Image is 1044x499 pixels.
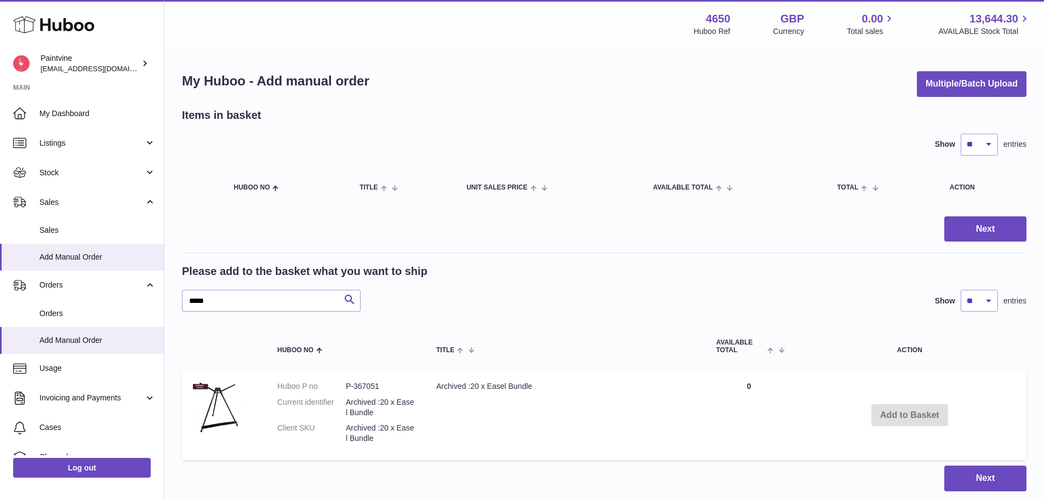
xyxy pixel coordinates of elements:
[694,26,731,37] div: Huboo Ref
[837,184,858,191] span: Total
[969,12,1018,26] span: 13,644.30
[847,12,895,37] a: 0.00 Total sales
[847,26,895,37] span: Total sales
[780,12,804,26] strong: GBP
[425,370,705,460] td: Archived :20 x Easel Bundle
[39,168,144,178] span: Stock
[277,381,346,392] dt: Huboo P no
[277,423,346,444] dt: Client SKU
[917,71,1026,97] button: Multiple/Batch Upload
[950,184,1016,191] div: Action
[360,184,378,191] span: Title
[41,64,161,73] span: [EMAIL_ADDRESS][DOMAIN_NAME]
[935,139,955,150] label: Show
[39,335,156,346] span: Add Manual Order
[944,466,1026,491] button: Next
[716,339,765,353] span: AVAILABLE Total
[466,184,527,191] span: Unit Sales Price
[193,381,248,435] img: Archived :20 x Easel Bundle
[346,381,414,392] dd: P-367051
[39,363,156,374] span: Usage
[39,138,144,148] span: Listings
[13,55,30,72] img: euan@paintvine.co.uk
[39,280,144,290] span: Orders
[938,12,1031,37] a: 13,644.30 AVAILABLE Stock Total
[39,252,156,262] span: Add Manual Order
[793,328,1026,364] th: Action
[39,225,156,236] span: Sales
[233,184,270,191] span: Huboo no
[182,108,261,123] h2: Items in basket
[182,72,369,90] h1: My Huboo - Add manual order
[862,12,883,26] span: 0.00
[277,347,313,354] span: Huboo no
[39,452,156,462] span: Channels
[938,26,1031,37] span: AVAILABLE Stock Total
[41,53,139,74] div: Paintvine
[39,422,156,433] span: Cases
[39,393,144,403] span: Invoicing and Payments
[1003,296,1026,306] span: entries
[346,397,414,418] dd: Archived :20 x Easel Bundle
[277,397,346,418] dt: Current identifier
[346,423,414,444] dd: Archived :20 x Easel Bundle
[39,308,156,319] span: Orders
[944,216,1026,242] button: Next
[39,197,144,208] span: Sales
[13,458,151,478] a: Log out
[705,370,793,460] td: 0
[653,184,712,191] span: AVAILABLE Total
[1003,139,1026,150] span: entries
[39,108,156,119] span: My Dashboard
[706,12,731,26] strong: 4650
[436,347,454,354] span: Title
[935,296,955,306] label: Show
[773,26,805,37] div: Currency
[182,264,427,279] h2: Please add to the basket what you want to ship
